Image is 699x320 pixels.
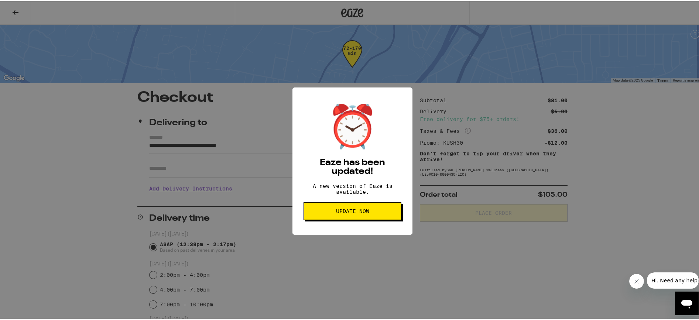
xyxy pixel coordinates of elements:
[629,273,644,288] iframe: Close message
[326,101,378,150] div: ⏰
[304,157,401,175] h2: Eaze has been updated!
[336,207,369,213] span: Update Now
[304,182,401,194] p: A new version of Eaze is available.
[4,5,53,11] span: Hi. Need any help?
[647,271,699,288] iframe: Message from company
[304,201,401,219] button: Update Now
[675,290,699,314] iframe: Button to launch messaging window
